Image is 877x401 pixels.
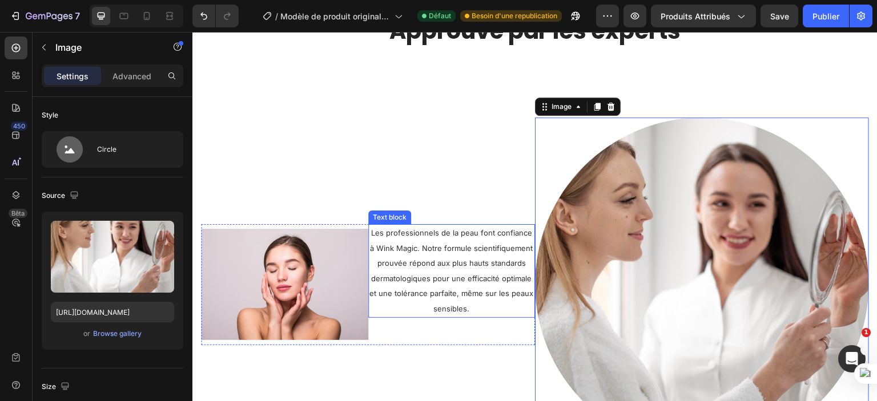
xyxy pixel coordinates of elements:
[472,11,557,20] font: Besoin d'une republication
[57,70,88,82] p: Settings
[112,70,151,82] p: Advanced
[192,32,877,401] iframe: Zone de conception
[812,11,839,21] font: Publier
[11,209,25,217] font: Bêta
[651,5,756,27] button: Produits attribués
[97,136,167,163] div: Circle
[5,5,85,27] button: 7
[55,40,152,54] p: Image
[75,10,80,22] font: 7
[761,5,798,27] button: Save
[192,5,239,27] div: Annuler/Refaire
[770,11,789,21] span: Save
[864,329,868,336] font: 1
[51,302,174,322] input: https://example.com/image.jpg
[280,11,389,33] font: Modèle de produit original Shopify
[92,328,142,339] button: Browse gallery
[803,5,849,27] button: Publier
[93,329,142,339] div: Browse gallery
[661,11,730,21] font: Produits attribués
[42,110,58,120] div: Style
[83,327,90,341] span: or
[838,345,866,372] iframe: Chat en direct par interphone
[42,188,81,204] div: Source
[275,11,278,21] font: /
[357,70,381,80] div: Image
[42,379,72,395] div: Size
[51,221,174,293] img: preview-image
[429,11,451,20] font: Défaut
[13,122,25,130] font: 450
